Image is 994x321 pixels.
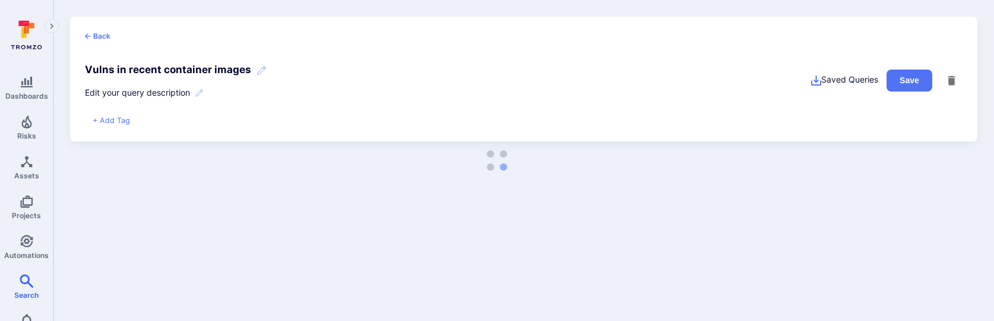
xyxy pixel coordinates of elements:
span: Projects [12,211,41,220]
span: Search [14,291,39,300]
span: Risks [17,131,36,140]
a: Saved Queries [811,74,878,84]
button: + Add Tag [93,115,130,127]
p: Edit your query description [85,86,267,99]
i: Expand navigation menu [48,21,56,32]
button: Back [85,32,110,41]
button: Save [887,70,932,92]
span: Assets [14,171,39,180]
span: Dashboards [5,92,48,100]
h3: Vulns in recent container images [85,62,267,78]
button: Expand navigation menu [45,19,59,33]
span: Automations [4,251,49,260]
